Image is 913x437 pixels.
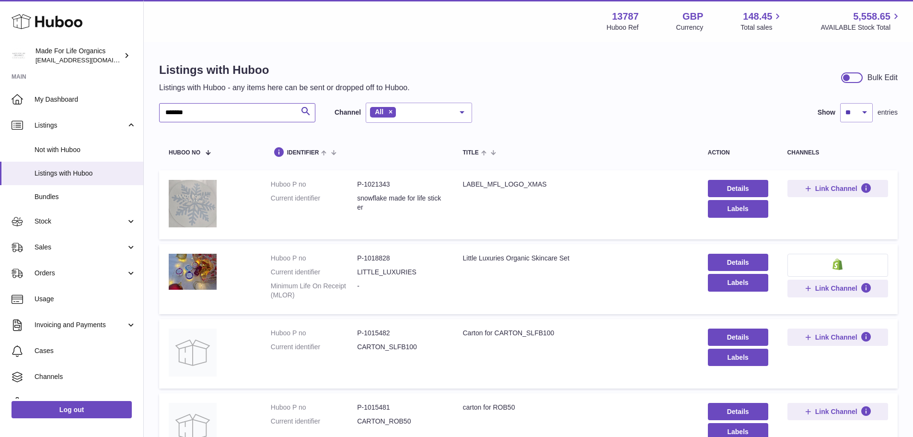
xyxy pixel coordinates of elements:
[271,343,357,352] dt: Current identifier
[271,180,357,189] dt: Huboo P no
[708,274,768,291] button: Labels
[867,72,898,83] div: Bulk Edit
[271,254,357,263] dt: Huboo P no
[35,192,136,201] span: Bundles
[35,243,126,252] span: Sales
[612,10,639,23] strong: 13787
[357,403,443,412] dd: P-1015481
[740,10,783,32] a: 148.45 Total sales
[35,169,136,178] span: Listings with Huboo
[462,180,688,189] div: LABEL_MFL_LOGO_XMAS
[787,280,888,297] button: Link Channel
[787,403,888,420] button: Link Channel
[335,108,361,117] label: Channel
[818,108,835,117] label: Show
[878,108,898,117] span: entries
[169,180,217,227] img: LABEL_MFL_LOGO_XMAS
[743,10,772,23] span: 148.45
[271,194,357,212] dt: Current identifier
[462,329,688,338] div: Carton for CARTON_SLFB100
[787,150,888,156] div: channels
[357,268,443,277] dd: LITTLE_LUXURIES
[35,269,126,278] span: Orders
[35,372,136,381] span: Channels
[357,282,443,300] dd: -
[708,349,768,366] button: Labels
[35,95,136,104] span: My Dashboard
[35,121,126,130] span: Listings
[787,180,888,197] button: Link Channel
[815,284,857,293] span: Link Channel
[169,329,217,377] img: Carton for CARTON_SLFB100
[357,194,443,212] dd: snowflake made for life sticker
[357,343,443,352] dd: CARTON_SLFB100
[357,180,443,189] dd: P-1021343
[357,417,443,426] dd: CARTON_ROB50
[271,329,357,338] dt: Huboo P no
[462,403,688,412] div: carton for ROB50
[271,282,357,300] dt: Minimum Life On Receipt (MLOR)
[375,108,383,116] span: All
[12,48,26,63] img: internalAdmin-13787@internal.huboo.com
[815,407,857,416] span: Link Channel
[357,254,443,263] dd: P-1018828
[708,254,768,271] a: Details
[853,10,890,23] span: 5,558.65
[832,259,843,270] img: shopify-small.png
[708,200,768,217] button: Labels
[35,145,136,154] span: Not with Huboo
[821,23,901,32] span: AVAILABLE Stock Total
[159,83,410,93] p: Listings with Huboo - any items here can be sent or dropped off to Huboo.
[676,23,704,32] div: Currency
[708,180,768,197] a: Details
[607,23,639,32] div: Huboo Ref
[708,403,768,420] a: Details
[821,10,901,32] a: 5,558.65 AVAILABLE Stock Total
[287,150,319,156] span: identifier
[740,23,783,32] span: Total sales
[708,150,768,156] div: action
[787,329,888,346] button: Link Channel
[462,254,688,263] div: Little Luxuries Organic Skincare Set
[815,184,857,193] span: Link Channel
[169,150,200,156] span: Huboo no
[35,320,126,330] span: Invoicing and Payments
[159,62,410,78] h1: Listings with Huboo
[35,56,141,64] span: [EMAIL_ADDRESS][DOMAIN_NAME]
[462,150,478,156] span: title
[35,346,136,355] span: Cases
[271,403,357,412] dt: Huboo P no
[35,47,122,65] div: Made For Life Organics
[12,401,132,418] a: Log out
[35,398,136,407] span: Settings
[271,417,357,426] dt: Current identifier
[682,10,703,23] strong: GBP
[708,329,768,346] a: Details
[357,329,443,338] dd: P-1015482
[169,254,217,290] img: Little Luxuries Organic Skincare Set
[271,268,357,277] dt: Current identifier
[35,217,126,226] span: Stock
[815,333,857,342] span: Link Channel
[35,295,136,304] span: Usage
